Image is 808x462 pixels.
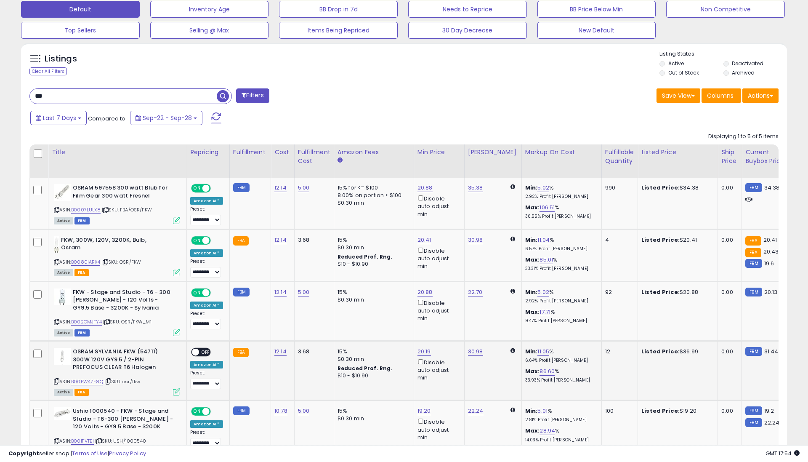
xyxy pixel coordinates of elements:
[54,348,180,395] div: ASIN:
[338,415,407,422] div: $0.30 min
[525,308,595,324] div: %
[61,236,163,254] b: FKW, 300W, 120V, 3200K, Bulb, Osram
[72,449,108,457] a: Terms of Use
[190,311,223,330] div: Preset:
[742,88,779,103] button: Actions
[71,259,100,266] a: B0080IARX4
[525,427,595,443] div: %
[54,269,73,276] span: All listings currently available for purchase on Amazon
[745,259,762,268] small: FBM
[338,199,407,207] div: $0.30 min
[298,348,327,355] div: 3.68
[732,69,755,76] label: Archived
[190,197,223,205] div: Amazon AI *
[525,407,538,415] b: Min:
[143,114,192,122] span: Sep-22 - Sep-28
[417,358,458,382] div: Disable auto adjust min
[666,1,785,18] button: Non Competitive
[190,206,223,225] div: Preset:
[764,259,774,267] span: 19.6
[210,185,223,192] span: OFF
[540,203,555,212] a: 106.51
[525,194,595,200] p: 2.92% Profit [PERSON_NAME]
[190,420,223,428] div: Amazon AI *
[52,148,183,157] div: Title
[764,407,774,415] span: 19.2
[525,377,595,383] p: 33.93% Profit [PERSON_NAME]
[525,318,595,324] p: 9.47% Profit [PERSON_NAME]
[605,184,631,192] div: 990
[210,408,223,415] span: OFF
[233,148,267,157] div: Fulfillment
[190,148,226,157] div: Repricing
[88,115,127,123] span: Compared to:
[641,288,711,296] div: $20.88
[338,192,407,199] div: 8.00% on portion > $100
[765,449,800,457] span: 2025-10-6 17:54 GMT
[338,148,410,157] div: Amazon Fees
[468,236,483,244] a: 30.98
[525,246,595,252] p: 6.57% Profit [PERSON_NAME]
[21,1,140,18] button: Default
[525,308,540,316] b: Max:
[641,407,711,415] div: $19.20
[190,259,223,278] div: Preset:
[274,347,287,356] a: 12.14
[745,236,761,246] small: FBA
[745,248,761,257] small: FBA
[605,348,631,355] div: 12
[274,184,287,192] a: 12.14
[525,358,595,363] p: 6.64% Profit [PERSON_NAME]
[274,236,287,244] a: 12.14
[338,296,407,304] div: $0.30 min
[338,348,407,355] div: 15%
[468,407,484,415] a: 22.24
[510,348,515,353] i: Calculated using Dynamic Max Price.
[417,347,431,356] a: 20.19
[417,407,431,415] a: 19.20
[525,236,538,244] b: Min:
[417,236,431,244] a: 20.41
[525,184,595,200] div: %
[74,329,90,336] span: FBM
[745,183,762,192] small: FBM
[192,289,202,296] span: ON
[190,302,223,309] div: Amazon AI *
[73,288,175,314] b: FKW - Stage and Studio - T6 - 300 [PERSON_NAME] - 120 Volts - GY9.5 Base - 3200K - Sylvania
[605,288,631,296] div: 92
[101,259,141,265] span: | SKU: OSR/FKW
[721,407,735,415] div: 0.00
[71,318,102,326] a: B002OMJFY4
[417,194,458,218] div: Disable auto adjust min
[73,348,175,374] b: OSRAM SYLVANIA FKW (54711) 300W 120V GY9.5 / 2-PIN PREFOCUS CLEAR T6 Halogen
[54,389,73,396] span: All listings currently available for purchase on Amazon
[659,50,787,58] p: Listing States:
[298,288,310,296] a: 5.00
[721,348,735,355] div: 0.00
[54,217,73,224] span: All listings currently available for purchase on Amazon
[233,288,250,296] small: FBM
[74,389,89,396] span: FBA
[73,407,175,433] b: Ushio 1000540 - FKW - Stage and Studio - T6-300 [PERSON_NAME] - 120 Volts - GY9.5 Base - 3200K
[525,347,538,355] b: Min:
[641,348,711,355] div: $36.99
[190,361,223,369] div: Amazon AI *
[540,427,555,435] a: 28.94
[417,298,458,323] div: Disable auto adjust min
[721,288,735,296] div: 0.00
[745,347,762,356] small: FBM
[525,148,598,157] div: Markup on Cost
[537,407,548,415] a: 5.01
[130,111,202,125] button: Sep-22 - Sep-28
[537,22,656,39] button: New Default
[279,1,398,18] button: BB Drop in 7d
[745,288,762,296] small: FBM
[338,355,407,363] div: $0.30 min
[43,114,76,122] span: Last 7 Days
[605,236,631,244] div: 4
[764,347,779,355] span: 31.44
[150,22,269,39] button: Selling @ Max
[525,184,538,192] b: Min:
[525,256,540,264] b: Max:
[338,372,407,379] div: $10 - $10.90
